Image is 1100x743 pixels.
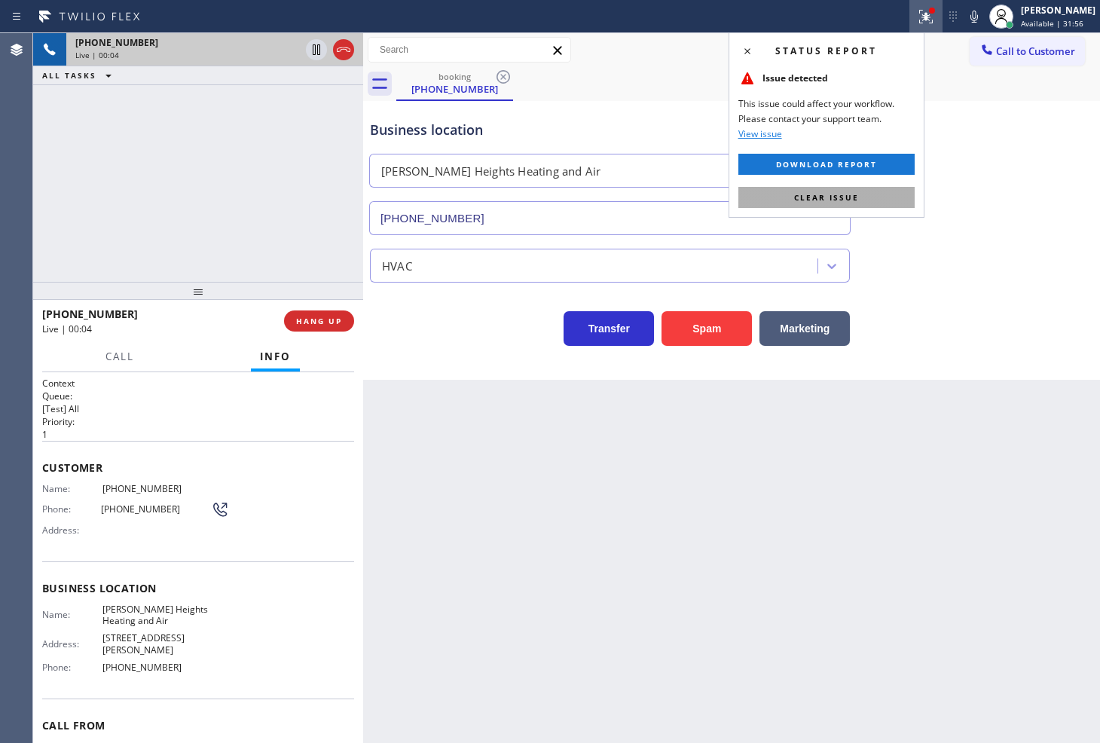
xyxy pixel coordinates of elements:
[42,70,96,81] span: ALL TASKS
[42,503,101,515] span: Phone:
[42,638,102,650] span: Address:
[75,36,158,49] span: [PHONE_NUMBER]
[42,524,102,536] span: Address:
[369,201,851,235] input: Phone Number
[102,483,215,494] span: [PHONE_NUMBER]
[42,460,354,475] span: Customer
[42,428,354,441] p: 1
[42,581,354,595] span: Business location
[970,37,1085,66] button: Call to Customer
[964,6,985,27] button: Mute
[381,163,600,180] div: [PERSON_NAME] Heights Heating and Air
[42,377,354,390] h1: Context
[370,120,850,140] div: Business location
[42,323,92,335] span: Live | 00:04
[284,310,354,332] button: HANG UP
[382,257,412,274] div: HVAC
[251,342,300,371] button: Info
[102,632,215,656] span: [STREET_ADDRESS][PERSON_NAME]
[368,38,570,62] input: Search
[333,39,354,60] button: Hang up
[102,604,215,627] span: [PERSON_NAME] Heights Heating and Air
[564,311,654,346] button: Transfer
[260,350,291,363] span: Info
[42,483,102,494] span: Name:
[96,342,143,371] button: Call
[398,67,512,99] div: (877) 367-1737
[42,718,354,732] span: Call From
[398,71,512,82] div: booking
[42,415,354,428] h2: Priority:
[42,609,102,620] span: Name:
[296,316,342,326] span: HANG UP
[662,311,752,346] button: Spam
[1021,4,1095,17] div: [PERSON_NAME]
[1021,18,1083,29] span: Available | 31:56
[306,39,327,60] button: Hold Customer
[33,66,127,84] button: ALL TASKS
[759,311,850,346] button: Marketing
[101,503,211,515] span: [PHONE_NUMBER]
[398,82,512,96] div: [PHONE_NUMBER]
[42,307,138,321] span: [PHONE_NUMBER]
[42,402,354,415] p: [Test] All
[42,390,354,402] h2: Queue:
[75,50,119,60] span: Live | 00:04
[42,662,102,673] span: Phone:
[102,662,215,673] span: [PHONE_NUMBER]
[105,350,134,363] span: Call
[996,44,1075,58] span: Call to Customer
